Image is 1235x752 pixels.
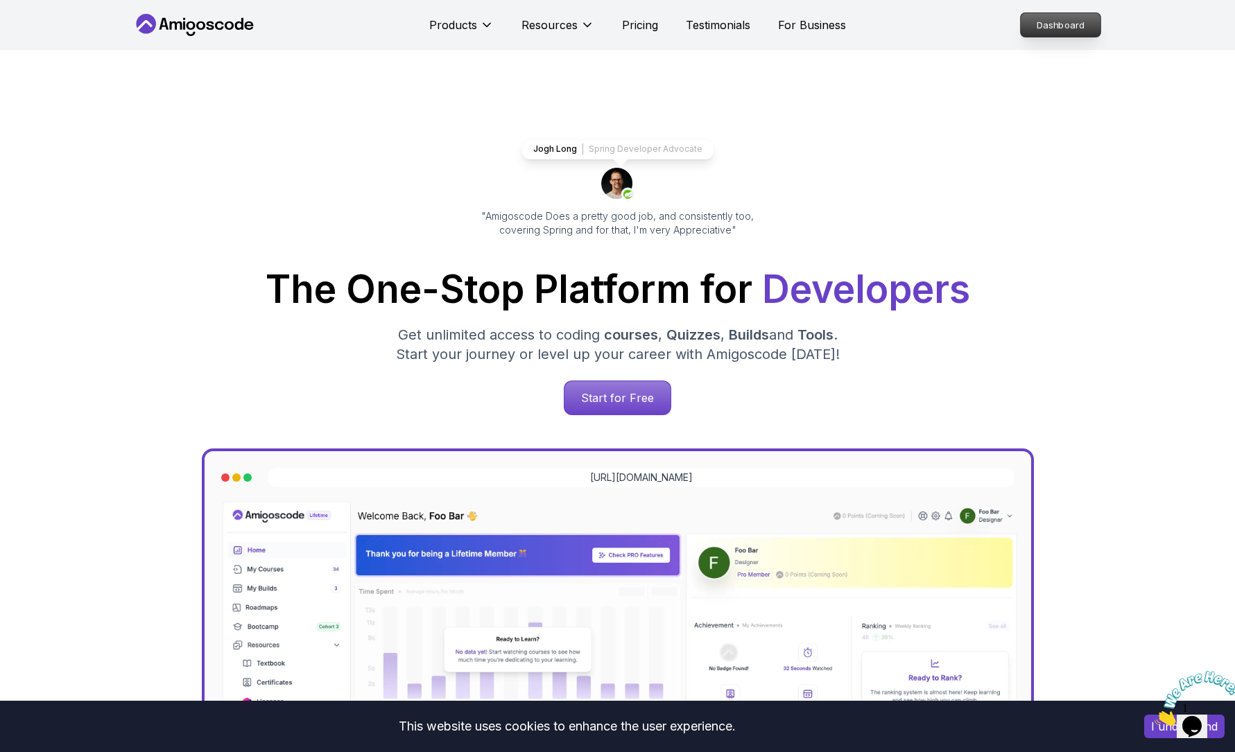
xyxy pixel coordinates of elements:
p: Jogh Long [533,143,577,155]
p: Start for Free [564,381,671,414]
a: Testimonials [686,17,750,33]
img: josh long [601,168,634,201]
span: Developers [762,266,970,312]
p: Dashboard [1021,13,1100,37]
a: [URL][DOMAIN_NAME] [590,471,693,484]
a: Dashboard [1020,12,1101,37]
button: Products [429,17,494,44]
a: For Business [778,17,846,33]
span: Builds [729,326,769,343]
p: Resources [521,17,578,33]
a: Start for Free [564,381,671,415]
div: This website uses cookies to enhance the user experience. [10,711,1123,742]
span: courses [604,326,658,343]
button: Resources [521,17,594,44]
p: Get unlimited access to coding , , and . Start your journey or level up your career with Amigosco... [385,325,851,364]
span: 1 [6,6,11,17]
button: Accept cookies [1144,715,1225,738]
iframe: chat widget [1149,665,1235,731]
h1: The One-Stop Platform for [144,270,1092,308]
p: Spring Developer Advocate [589,143,702,155]
span: Quizzes [666,326,720,343]
img: Chat attention grabber [6,6,92,60]
span: Tools [797,326,834,343]
a: Pricing [622,17,658,33]
p: Products [429,17,477,33]
p: "Amigoscode Does a pretty good job, and consistently too, covering Spring and for that, I'm very ... [463,209,773,237]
